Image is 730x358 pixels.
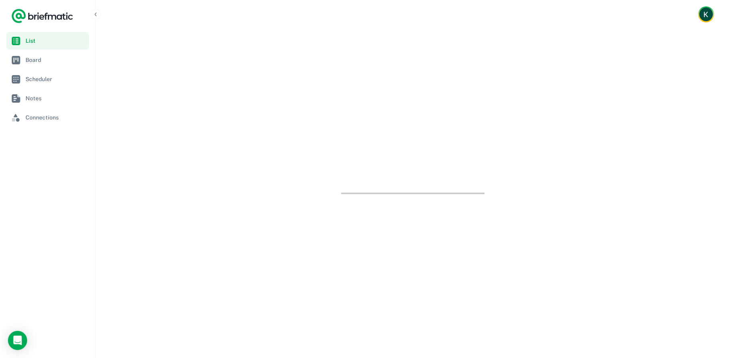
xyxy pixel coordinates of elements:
span: Notes [26,94,86,103]
span: List [26,36,86,45]
a: Scheduler [6,70,89,88]
div: Load Chat [8,331,27,350]
button: Account button [698,6,714,22]
img: Kate Forde [699,8,713,21]
a: List [6,32,89,50]
span: Connections [26,113,86,122]
a: Logo [11,8,73,24]
span: Board [26,56,86,64]
span: Scheduler [26,75,86,84]
a: Connections [6,109,89,126]
a: Notes [6,89,89,107]
a: Board [6,51,89,69]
